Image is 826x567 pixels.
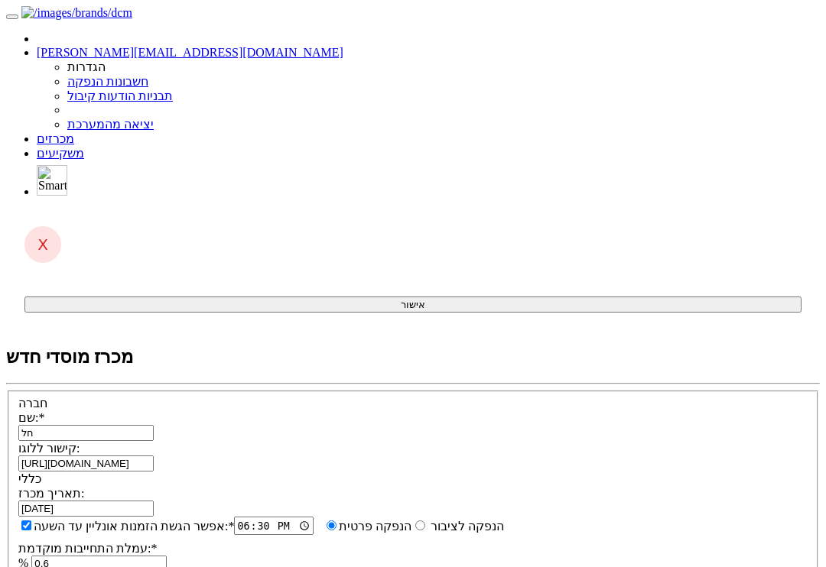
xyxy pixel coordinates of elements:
[18,442,80,455] label: קישור ללוגו:
[339,520,428,533] label: הנפקה פרטית
[18,487,84,500] label: תאריך מכרז:
[18,411,44,424] label: שם:
[323,520,504,533] label: הנפקה לציבור
[37,132,74,145] a: מכרזים
[327,520,337,530] input: הנפקה לציבור
[18,518,234,533] label: אפשר הגשת הזמנות אונליין עד השעה:
[67,118,154,131] a: יציאה מהמערכת
[67,89,173,102] a: תבניות הודעות קיבול
[37,235,48,254] span: X
[37,165,67,196] img: SmartBull Logo
[18,542,157,555] label: עמלת התחייבות מוקדמת:
[21,520,31,530] input: אפשר הגשת הזמנות אונליין עד השעה:*
[18,397,47,410] label: חברה
[24,296,802,313] button: אישור
[21,6,132,20] img: /images/brands/dcm
[37,147,84,160] a: משקיעים
[67,60,820,74] li: הגדרות
[415,520,425,530] input: הנפקה פרטית
[67,75,148,88] a: חשבונות הנפקה
[37,46,343,59] a: [PERSON_NAME][EMAIL_ADDRESS][DOMAIN_NAME]
[6,346,820,368] h2: מכרז מוסדי חדש
[18,472,41,485] label: כללי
